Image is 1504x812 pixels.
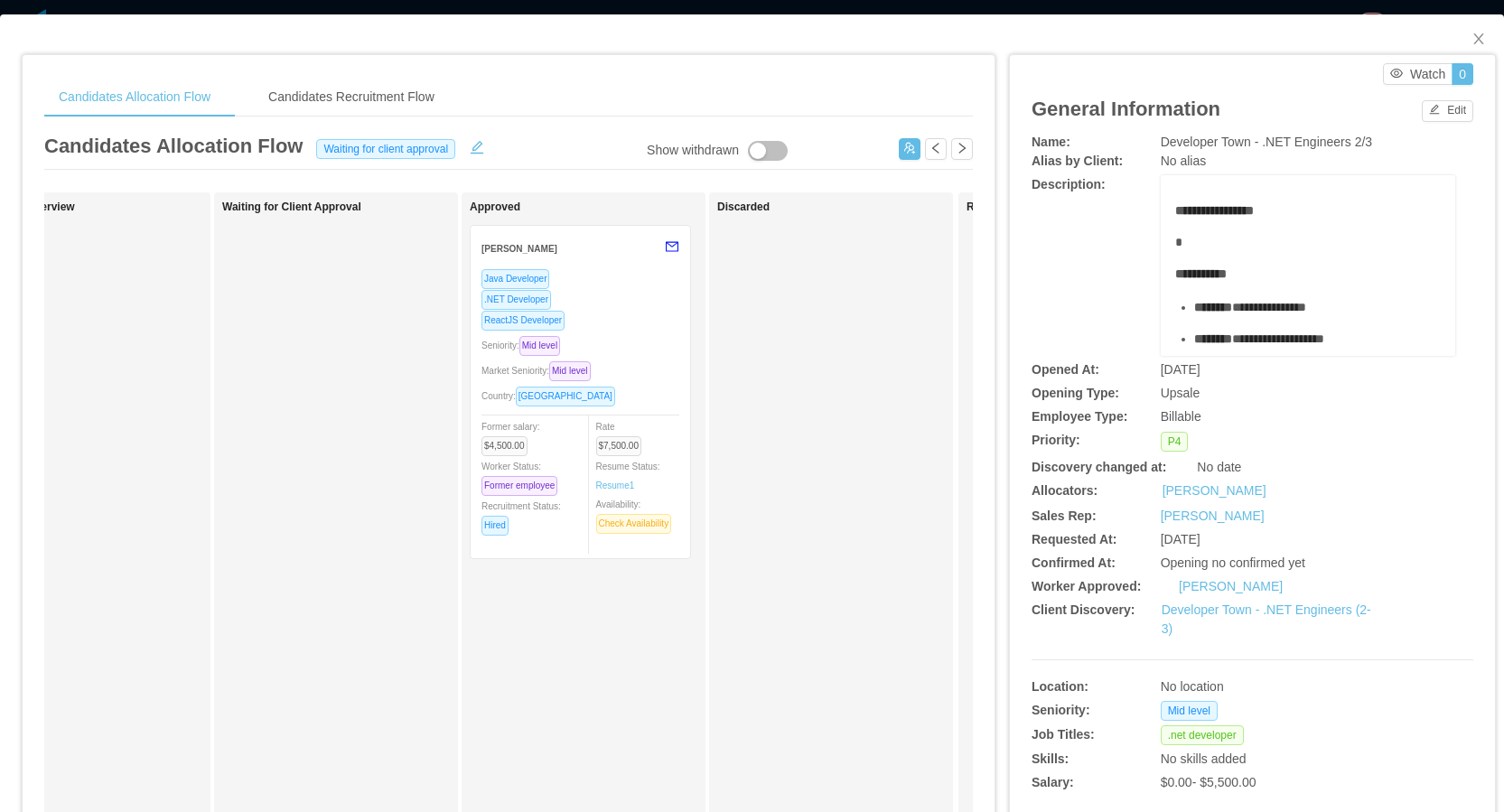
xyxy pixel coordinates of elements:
[656,233,679,262] button: mail
[1032,532,1116,546] b: Requested At:
[1161,154,1207,168] span: No alias
[316,139,455,159] span: Waiting for client approval
[1032,409,1127,424] b: Employee Type:
[1161,509,1265,523] a: [PERSON_NAME]
[481,290,551,310] span: .NET Developer
[1032,135,1070,149] b: Name:
[1161,701,1218,721] span: Mid level
[519,336,560,356] span: Mid level
[1161,677,1381,696] div: No location
[647,141,739,161] div: Show withdrawn
[1032,775,1074,789] b: Salary:
[967,201,1219,214] h1: Rejected
[1032,602,1135,617] b: Client Discovery:
[1471,32,1486,46] i: icon: close
[1161,135,1373,149] span: Developer Town - .NET Engineers 2/3
[481,462,565,490] span: Worker Status:
[481,476,557,496] span: Former employee
[481,341,567,350] span: Seniority:
[899,138,920,160] button: icon: usergroup-add
[596,514,672,534] span: Check Availability
[1032,555,1116,570] b: Confirmed At:
[1175,201,1442,382] div: rdw-editor
[596,479,635,492] a: Resume1
[44,131,303,161] article: Candidates Allocation Flow
[1032,727,1095,742] b: Job Titles:
[1032,177,1106,191] b: Description:
[1161,432,1189,452] span: P4
[596,499,679,528] span: Availability:
[1032,483,1098,498] b: Allocators:
[1161,555,1305,570] span: Opening no confirmed yet
[254,77,449,117] div: Candidates Recruitment Flow
[596,436,642,456] span: $7,500.00
[481,366,598,376] span: Market Seniority:
[516,387,615,406] span: [GEOGRAPHIC_DATA]
[1161,532,1200,546] span: [DATE]
[1179,579,1283,593] a: [PERSON_NAME]
[1032,509,1097,523] b: Sales Rep:
[1032,433,1080,447] b: Priority:
[481,516,509,536] span: Hired
[1161,725,1244,745] span: .net developer
[1161,386,1200,400] span: Upsale
[1383,63,1453,85] button: icon: eyeWatch
[1032,751,1069,766] b: Skills:
[1197,460,1241,474] span: No date
[1161,775,1256,789] span: $0.00 - $5,500.00
[481,311,565,331] span: ReactJS Developer
[549,361,590,381] span: Mid level
[1032,94,1220,124] article: General Information
[481,391,622,401] span: Country:
[596,422,649,451] span: Rate
[222,201,475,214] h1: Waiting for Client Approval
[1032,703,1090,717] b: Seniority:
[470,201,723,214] h1: Approved
[1032,460,1166,474] b: Discovery changed at:
[1161,751,1247,766] span: No skills added
[481,501,561,530] span: Recruitment Status:
[1422,100,1473,122] button: icon: editEdit
[481,244,557,254] strong: [PERSON_NAME]
[1162,602,1371,636] a: Developer Town - .NET Engineers (2-3)
[951,138,973,160] button: icon: right
[1032,579,1141,593] b: Worker Approved:
[462,136,491,154] button: icon: edit
[1163,481,1266,500] a: [PERSON_NAME]
[1452,63,1473,85] button: 0
[1453,14,1504,65] button: Close
[1161,175,1455,356] div: rdw-wrapper
[481,269,549,289] span: Java Developer
[1032,679,1088,694] b: Location:
[1161,409,1201,424] span: Billable
[481,422,539,451] span: Former salary:
[1161,362,1200,377] span: [DATE]
[1032,386,1119,400] b: Opening Type:
[1032,154,1123,168] b: Alias by Client:
[925,138,947,160] button: icon: left
[717,201,970,214] h1: Discarded
[596,462,660,490] span: Resume Status:
[1032,362,1099,377] b: Opened At:
[481,436,528,456] span: $4,500.00
[44,77,225,117] div: Candidates Allocation Flow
